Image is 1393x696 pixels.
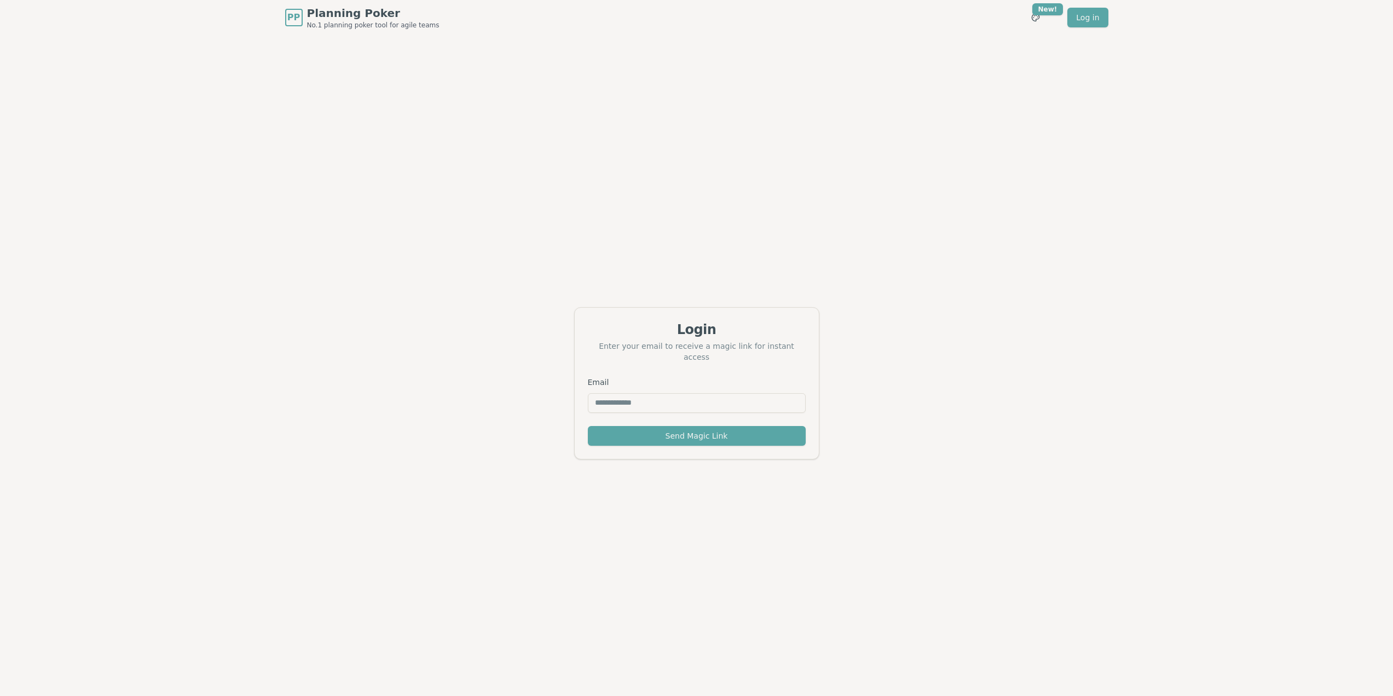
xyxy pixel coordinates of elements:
button: Send Magic Link [588,426,806,446]
button: New! [1026,8,1045,27]
div: Enter your email to receive a magic link for instant access [588,341,806,363]
div: Login [588,321,806,338]
div: New! [1032,3,1063,15]
span: Planning Poker [307,5,440,21]
a: PPPlanning PokerNo.1 planning poker tool for agile teams [285,5,440,30]
span: PP [287,11,300,24]
a: Log in [1067,8,1108,27]
label: Email [588,378,609,387]
span: No.1 planning poker tool for agile teams [307,21,440,30]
